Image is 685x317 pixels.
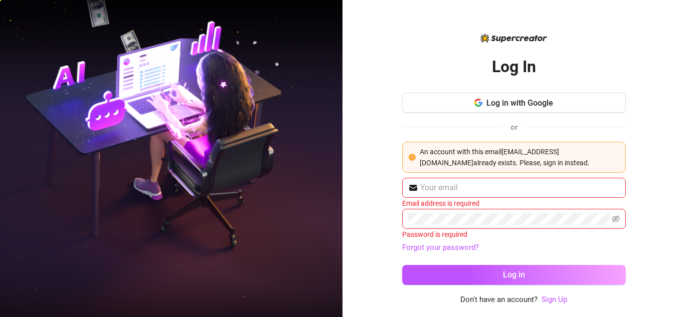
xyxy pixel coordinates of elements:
[492,57,536,77] h2: Log In
[402,243,479,252] a: Forgot your password?
[510,123,518,132] span: or
[542,295,567,304] a: Sign Up
[402,242,626,254] a: Forgot your password?
[486,98,553,108] span: Log in with Google
[503,270,525,279] span: Log in
[480,34,547,43] img: logo-BBDzfeDw.svg
[420,148,590,167] span: An account with this email [EMAIL_ADDRESS][DOMAIN_NAME] already exists. Please, sign in instead.
[460,294,538,306] span: Don't have an account?
[402,93,626,113] button: Log in with Google
[409,154,416,161] span: exclamation-circle
[402,229,626,240] div: Password is required
[402,198,626,209] div: Email address is required
[420,182,620,194] input: Your email
[612,215,620,223] span: eye-invisible
[542,294,567,306] a: Sign Up
[402,265,626,285] button: Log in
